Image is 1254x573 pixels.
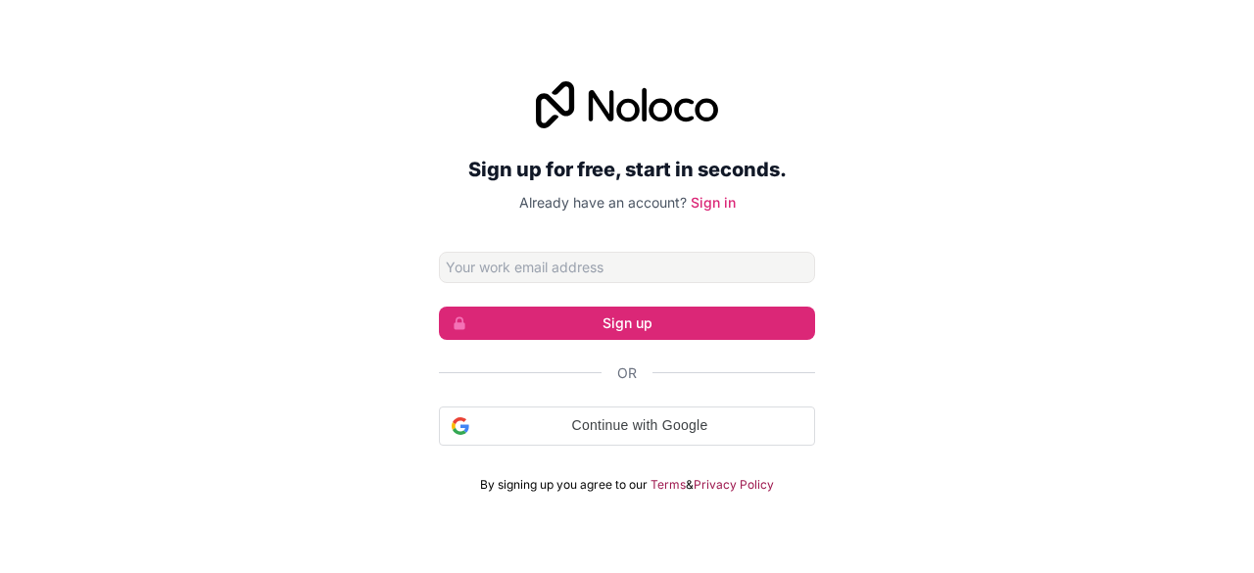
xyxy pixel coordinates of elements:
span: By signing up you agree to our [480,477,648,493]
button: Sign up [439,307,815,340]
a: Terms [651,477,686,493]
h2: Sign up for free, start in seconds. [439,152,815,187]
a: Sign in [691,194,736,211]
span: Continue with Google [477,415,802,436]
span: Or [617,363,637,383]
span: Already have an account? [519,194,687,211]
a: Privacy Policy [694,477,774,493]
span: & [686,477,694,493]
div: Continue with Google [439,406,815,446]
input: Email address [439,252,815,283]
